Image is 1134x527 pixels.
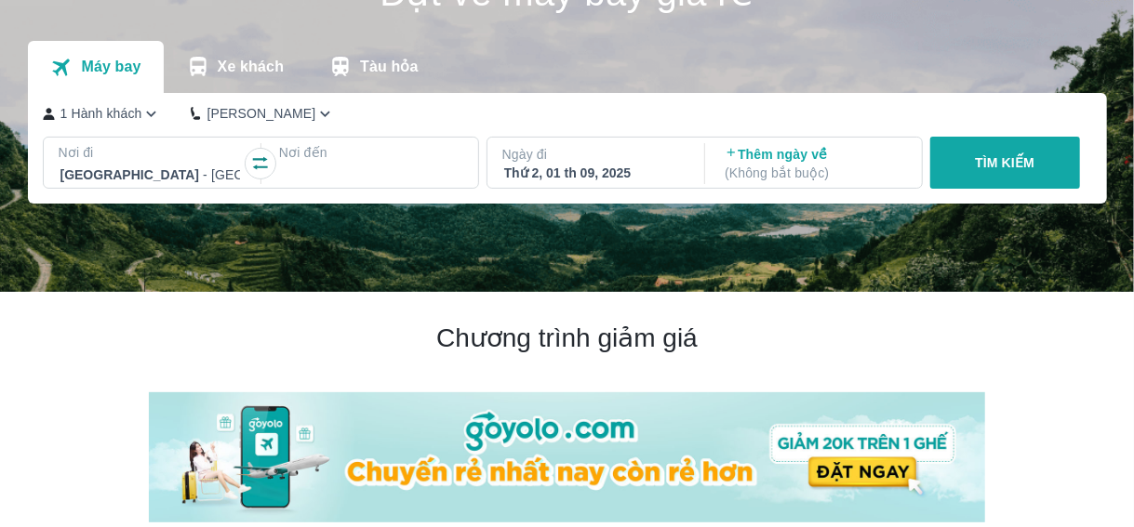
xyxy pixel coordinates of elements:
p: [PERSON_NAME] [207,104,315,123]
div: transportation tabs [28,41,441,93]
p: Nơi đi [59,143,243,162]
p: 1 Hành khách [60,104,142,123]
button: 1 Hành khách [43,104,162,124]
div: Thứ 2, 01 th 09, 2025 [504,164,685,182]
button: [PERSON_NAME] [191,104,335,124]
p: ( Không bắt buộc ) [725,164,905,182]
p: Tàu hỏa [360,58,419,76]
p: Ngày đi [502,145,687,164]
h2: Chương trình giảm giá [149,322,985,355]
p: Nơi đến [279,143,463,162]
p: Xe khách [218,58,284,76]
img: banner-home [149,392,985,522]
p: Máy bay [81,58,140,76]
p: Thêm ngày về [725,145,905,182]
